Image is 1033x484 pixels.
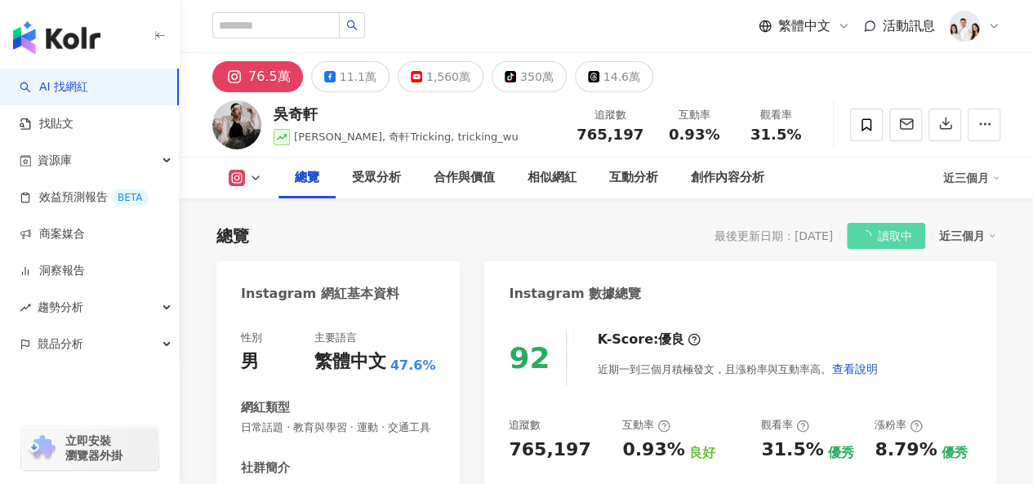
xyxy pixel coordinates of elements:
[658,331,684,349] div: 優良
[248,65,291,88] div: 76.5萬
[38,289,83,326] span: 趨勢分析
[778,17,830,35] span: 繁體中文
[528,168,577,188] div: 相似網紅
[745,107,807,123] div: 觀看率
[509,341,550,375] div: 92
[875,418,923,433] div: 漲粉率
[875,437,937,463] div: 8.79%
[274,104,519,124] div: 吳奇軒
[26,435,58,461] img: chrome extension
[949,11,980,42] img: 20231221_NR_1399_Small.jpg
[352,168,401,188] div: 受眾分析
[241,349,259,375] div: 男
[13,21,100,54] img: logo
[216,224,249,247] div: 總覽
[883,18,935,33] span: 活動訊息
[847,223,925,249] button: 讀取中
[241,420,435,435] span: 日常話題 · 教育與學習 · 運動 · 交通工具
[426,65,470,88] div: 1,560萬
[212,61,303,92] button: 76.5萬
[20,79,88,95] a: searchAI 找網紅
[750,127,801,143] span: 31.5%
[38,326,83,362] span: 競品分析
[295,168,319,188] div: 總覽
[241,460,290,477] div: 社群簡介
[20,302,31,313] span: rise
[20,263,85,279] a: 洞察報告
[21,426,158,470] a: chrome extension立即安裝 瀏覽器外掛
[878,224,912,250] span: 讀取中
[520,65,554,88] div: 350萬
[691,168,764,188] div: 創作內容分析
[858,229,873,243] span: loading
[609,168,658,188] div: 互動分析
[38,142,72,179] span: 資源庫
[622,437,684,463] div: 0.93%
[20,189,149,206] a: 效益預測報告BETA
[941,444,967,462] div: 優秀
[398,61,483,92] button: 1,560萬
[577,126,643,143] span: 765,197
[340,65,376,88] div: 11.1萬
[577,107,643,123] div: 追蹤數
[761,418,809,433] div: 觀看率
[314,349,386,375] div: 繁體中文
[943,165,1000,191] div: 近三個月
[603,65,640,88] div: 14.6萬
[715,229,833,242] div: 最後更新日期：[DATE]
[390,357,436,375] span: 47.6%
[20,116,73,132] a: 找貼文
[831,362,877,375] span: 查看說明
[20,226,85,242] a: 商案媒合
[509,418,541,433] div: 追蹤數
[509,285,641,303] div: Instagram 數據總覽
[663,107,725,123] div: 互動率
[597,353,878,385] div: 近期一到三個月積極發文，且漲粉率與互動率高。
[828,444,854,462] div: 優秀
[830,353,878,385] button: 查看說明
[761,437,823,463] div: 31.5%
[939,225,996,246] div: 近三個月
[669,127,719,143] span: 0.93%
[294,131,519,143] span: [PERSON_NAME], 奇軒Tricking, tricking_wu
[689,444,715,462] div: 良好
[492,61,567,92] button: 350萬
[434,168,495,188] div: 合作與價值
[212,100,261,149] img: KOL Avatar
[241,285,399,303] div: Instagram 網紅基本資料
[241,331,262,345] div: 性別
[597,331,701,349] div: K-Score :
[311,61,390,92] button: 11.1萬
[622,418,670,433] div: 互動率
[65,433,122,463] span: 立即安裝 瀏覽器外掛
[509,437,590,463] div: 765,197
[575,61,653,92] button: 14.6萬
[241,399,290,416] div: 網紅類型
[346,20,358,31] span: search
[314,331,357,345] div: 主要語言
